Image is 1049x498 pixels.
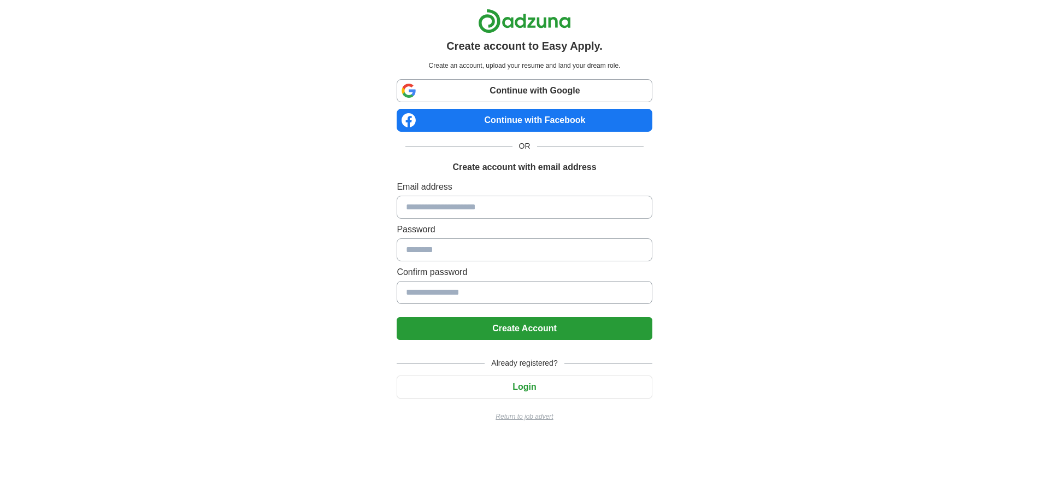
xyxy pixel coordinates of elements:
span: OR [512,140,537,152]
a: Continue with Facebook [397,109,652,132]
p: Create an account, upload your resume and land your dream role. [399,61,650,71]
img: Adzuna logo [478,9,571,33]
span: Already registered? [485,358,564,369]
button: Login [397,376,652,399]
a: Login [397,382,652,391]
a: Continue with Google [397,79,652,102]
a: Return to job advert [397,412,652,421]
button: Create Account [397,317,652,340]
h1: Create account with email address [452,161,596,174]
label: Email address [397,180,652,194]
label: Password [397,223,652,236]
h1: Create account to Easy Apply. [446,38,603,54]
label: Confirm password [397,266,652,279]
